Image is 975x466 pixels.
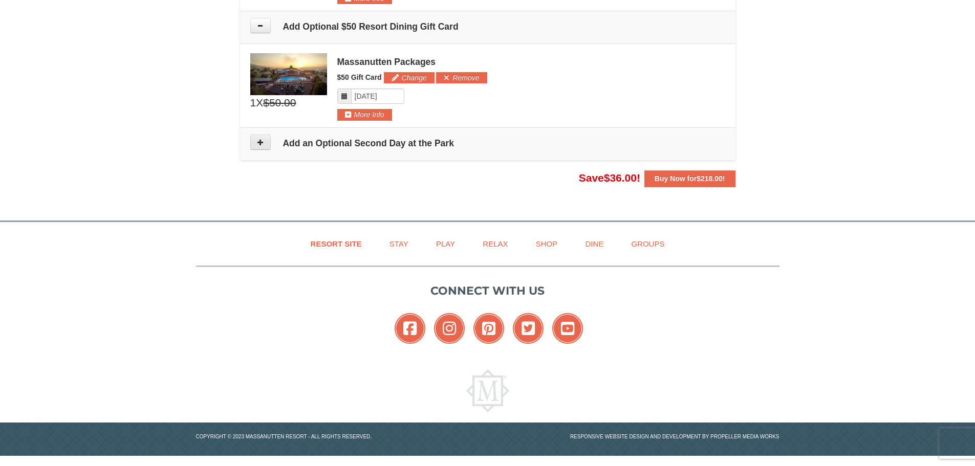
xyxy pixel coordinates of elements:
a: Resort Site [298,232,375,255]
img: 6619879-1.jpg [250,53,327,95]
span: $218.00 [697,174,723,183]
img: Massanutten Resort Logo [466,369,509,412]
span: 1 [250,95,256,110]
a: Relax [470,232,521,255]
button: Remove [436,72,487,83]
span: $50 Gift Card [337,73,382,81]
p: Copyright © 2023 Massanutten Resort - All Rights Reserved. [188,433,488,440]
button: Buy Now for$218.00! [644,170,735,187]
a: Stay [377,232,421,255]
button: More Info [337,109,392,120]
div: Massanutten Packages [337,57,725,67]
a: Shop [523,232,571,255]
a: Groups [618,232,677,255]
h4: Add an Optional Second Day at the Park [250,138,725,148]
span: X [256,95,263,110]
a: Play [423,232,468,255]
p: Connect with us [196,282,779,299]
h4: Add Optional $50 Resort Dining Gift Card [250,21,725,32]
span: $36.00 [604,172,637,184]
span: Save ! [579,172,640,184]
button: Change [384,72,435,83]
a: Dine [572,232,616,255]
span: $50.00 [263,95,296,110]
strong: Buy Now for ! [655,174,725,183]
a: Responsive website design and development by Propeller Media Works [570,434,779,439]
